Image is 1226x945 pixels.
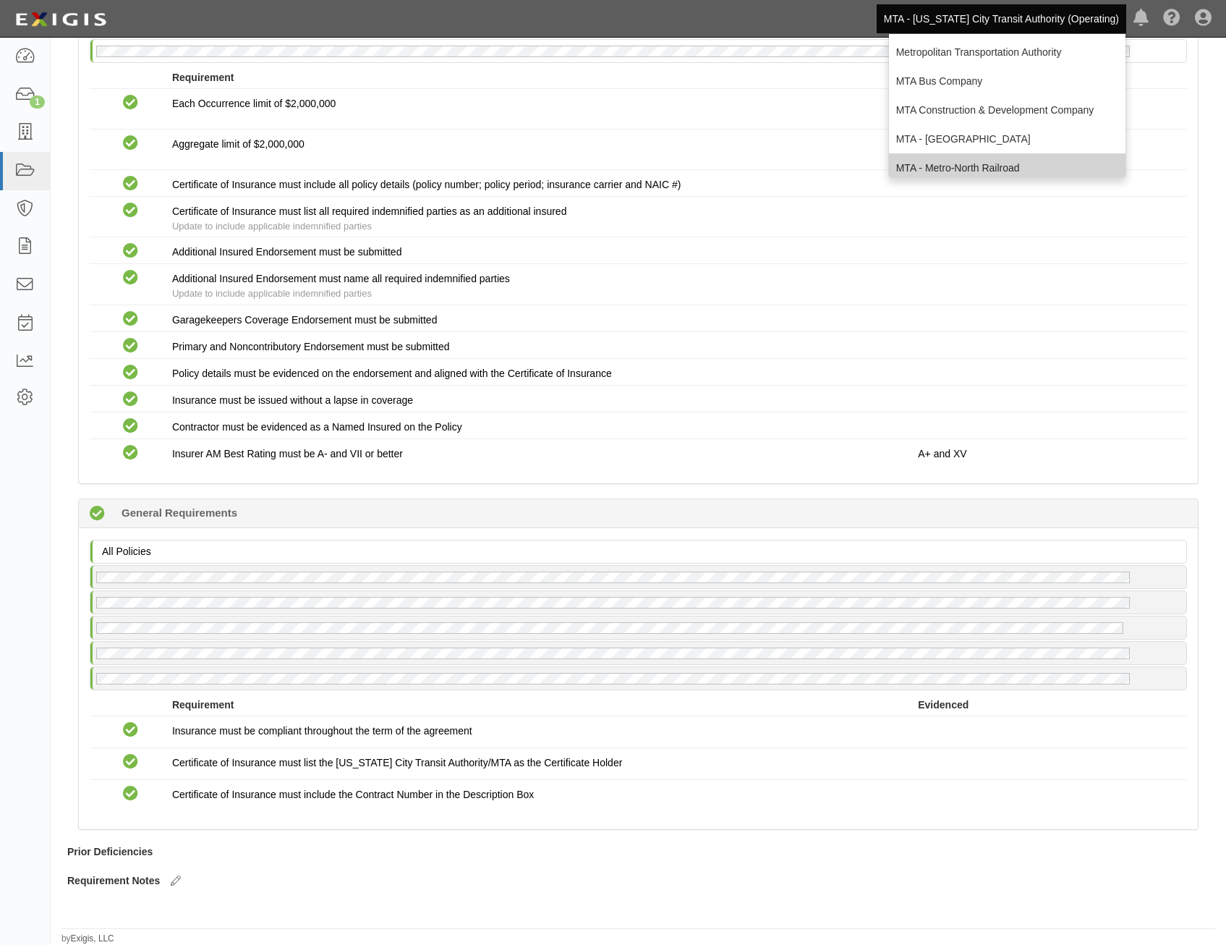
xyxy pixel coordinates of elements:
span: Each Occurrence limit of $2,000,000 [172,98,336,109]
label: Requirement Notes [67,873,160,888]
i: Compliant [123,271,138,286]
i: Compliant [123,177,138,192]
a: MTA - [US_STATE] City Transit Authority (Operating) [877,4,1126,33]
span: Update to include applicable indemnified parties [172,288,372,299]
p: All Policies [102,544,1183,559]
span: Certificate of Insurance must list the [US_STATE] City Transit Authority/MTA as the Certificate H... [172,757,622,768]
span: Certificate of Insurance must include the Contract Number in the Description Box [172,789,534,800]
span: Garagekeepers Coverage Endorsement must be submitted [172,314,438,326]
i: Compliant [123,446,138,461]
i: Compliant [123,203,138,219]
span: Insurance must be compliant throughout the term of the agreement [172,725,472,737]
i: Compliant 49 days (since 08/20/2025) [90,507,105,522]
a: Metropolitan Transportation Authority [889,38,1125,67]
i: Help Center - Complianz [1163,10,1180,27]
b: General Requirements [122,505,237,520]
i: Compliant [123,365,138,381]
i: Compliant [123,723,138,738]
span: Aggregate limit of $2,000,000 [172,138,305,150]
strong: Requirement [172,72,234,83]
img: logo-5460c22ac91f19d4615b14bd174203de0afe785f0fc80cf4dbbc73dc1793850b.png [11,7,111,33]
a: MTA Bus Company [889,67,1125,96]
span: Primary and Noncontributory Endorsement must be submitted [172,341,450,352]
label: Prior Deficiencies [67,844,153,859]
span: Policy details must be evidenced on the endorsement and aligned with the Certificate of Insurance [172,368,612,379]
span: Update to include applicable indemnified parties [172,221,372,232]
i: Compliant [123,96,138,111]
span: Additional Insured Endorsement must be submitted [172,246,402,258]
a: MTA - Metro-North Railroad [889,153,1125,182]
small: by [61,933,114,945]
i: Compliant [123,136,138,151]
div: 1 [30,96,45,109]
span: Insurance must be issued without a lapse in coverage [172,394,413,406]
i: Compliant [123,312,138,327]
i: Compliant [123,419,138,434]
i: Compliant [123,392,138,407]
span: Certificate of Insurance must list all required indemnified parties as an additional insured [172,205,567,217]
strong: Requirement [172,699,234,711]
p: A+ and XV [918,446,1176,461]
span: Contractor must be evidenced as a Named Insured on the Policy [172,421,462,433]
a: Exigis, LLC [71,933,114,944]
i: Compliant [123,755,138,770]
i: Compliant [123,787,138,802]
i: Compliant [123,339,138,354]
span: Additional Insured Endorsement must name all required indemnified parties [172,273,510,284]
a: All Policies [90,541,1191,553]
i: Compliant [123,244,138,259]
span: Insurer AM Best Rating must be A- and VII or better [172,448,403,459]
strong: Evidenced [918,699,969,711]
span: Certificate of Insurance must include all policy details (policy number; policy period; insurance... [172,179,681,190]
a: MTA Construction & Development Company [889,96,1125,124]
a: MTA - [GEOGRAPHIC_DATA] [889,124,1125,153]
